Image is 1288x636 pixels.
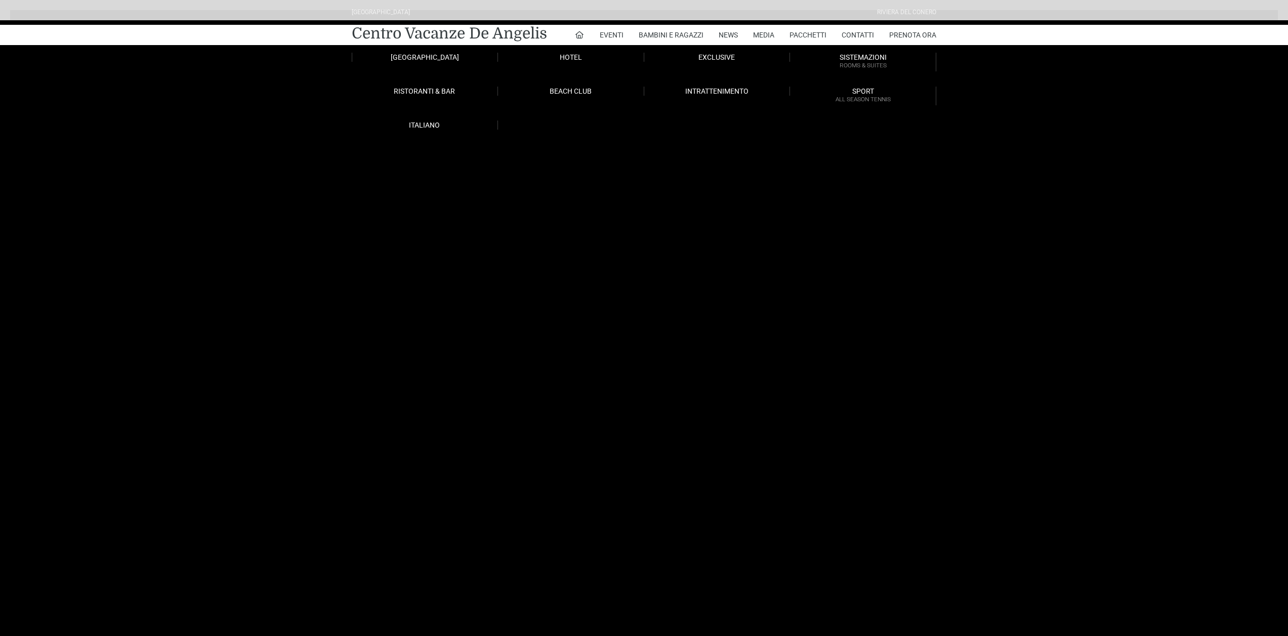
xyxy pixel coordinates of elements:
[877,8,936,17] div: Riviera Del Conero
[639,25,703,45] a: Bambini e Ragazzi
[790,95,936,104] small: All Season Tennis
[498,87,644,96] a: Beach Club
[352,87,498,96] a: Ristoranti & Bar
[352,121,498,130] a: Italiano
[644,53,791,62] a: Exclusive
[600,25,624,45] a: Eventi
[842,25,874,45] a: Contatti
[790,53,936,71] a: SistemazioniRooms & Suites
[352,8,410,17] div: [GEOGRAPHIC_DATA]
[790,61,936,70] small: Rooms & Suites
[644,87,791,96] a: Intrattenimento
[498,53,644,62] a: Hotel
[352,23,547,44] a: Centro Vacanze De Angelis
[790,87,936,105] a: SportAll Season Tennis
[790,25,826,45] a: Pacchetti
[409,121,440,129] span: Italiano
[352,53,498,62] a: [GEOGRAPHIC_DATA]
[719,25,738,45] a: News
[889,25,936,45] a: Prenota Ora
[753,25,774,45] a: Media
